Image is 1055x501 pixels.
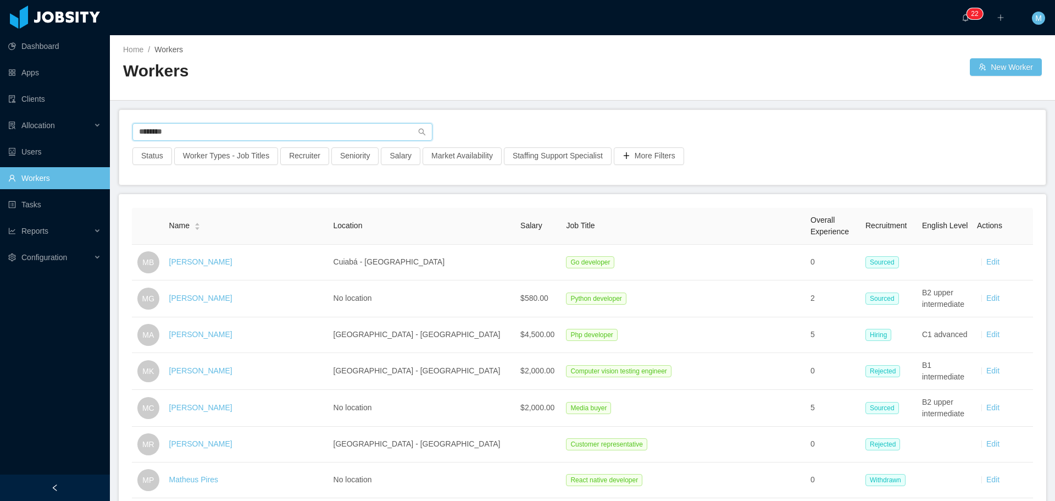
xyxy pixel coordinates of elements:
td: 0 [806,427,861,463]
td: 0 [806,245,861,280]
a: Edit [986,257,1000,266]
a: Matheus Pires [169,475,218,484]
i: icon: line-chart [8,227,16,235]
a: Home [123,45,143,54]
span: Computer vision testing engineer [566,365,671,377]
span: Php developer [566,329,617,341]
td: C1 advanced [918,317,973,353]
button: Recruiter [280,147,329,165]
p: 2 [975,8,979,19]
span: $2,000.00 [520,366,554,375]
span: Location [334,221,363,230]
a: Edit [986,475,1000,484]
i: icon: solution [8,122,16,129]
a: [PERSON_NAME] [169,294,232,302]
span: Reports [21,227,48,235]
span: MK [142,360,154,382]
span: Name [169,220,190,232]
span: Workers [154,45,183,54]
a: Hiring [865,330,896,339]
a: [PERSON_NAME] [169,403,232,412]
td: 5 [806,390,861,427]
td: 2 [806,280,861,317]
td: B2 upper intermediate [918,280,973,317]
i: icon: setting [8,254,16,261]
a: Rejected [865,366,904,375]
span: $4,500.00 [520,330,554,339]
button: Staffing Support Specialist [504,147,612,165]
span: MC [142,397,154,419]
a: Edit [986,439,1000,448]
span: Sourced [865,256,899,268]
a: [PERSON_NAME] [169,366,232,375]
td: 5 [806,317,861,353]
button: icon: usergroup-addNew Worker [970,58,1042,76]
button: Market Availability [423,147,502,165]
span: Python developer [566,293,626,305]
span: Overall Experience [810,216,849,236]
a: Sourced [865,257,903,266]
span: Withdrawn [865,474,906,486]
a: icon: pie-chartDashboard [8,35,101,57]
a: icon: profileTasks [8,194,101,216]
i: icon: caret-up [194,222,200,225]
button: icon: plusMore Filters [614,147,684,165]
p: 2 [971,8,975,19]
td: 0 [806,463,861,498]
span: Rejected [865,365,900,377]
span: $580.00 [520,294,548,302]
span: / [148,45,150,54]
i: icon: plus [997,14,1004,21]
span: Sourced [865,402,899,414]
span: M [1035,12,1042,25]
a: Sourced [865,403,903,412]
button: Worker Types - Job Titles [174,147,278,165]
span: React native developer [566,474,642,486]
td: B1 intermediate [918,353,973,390]
a: Rejected [865,439,904,448]
td: [GEOGRAPHIC_DATA] - [GEOGRAPHIC_DATA] [329,317,517,353]
span: Hiring [865,329,891,341]
a: [PERSON_NAME] [169,257,232,266]
td: No location [329,390,517,427]
td: Cuiabá - [GEOGRAPHIC_DATA] [329,245,517,280]
td: [GEOGRAPHIC_DATA] - [GEOGRAPHIC_DATA] [329,427,517,463]
a: Edit [986,366,1000,375]
span: Allocation [21,121,55,130]
a: Withdrawn [865,475,910,484]
sup: 22 [967,8,982,19]
button: Status [132,147,172,165]
span: Customer representative [566,438,647,450]
a: icon: auditClients [8,88,101,110]
a: icon: appstoreApps [8,62,101,84]
span: MP [142,469,154,491]
span: Recruitment [865,221,907,230]
span: MB [142,251,154,273]
a: Edit [986,330,1000,339]
i: icon: caret-down [194,225,200,229]
span: Configuration [21,253,67,262]
a: Edit [986,403,1000,412]
span: MA [142,324,154,346]
td: B2 upper intermediate [918,390,973,427]
span: Job Title [566,221,595,230]
a: Edit [986,294,1000,302]
td: No location [329,463,517,498]
span: Media buyer [566,402,611,414]
a: [PERSON_NAME] [169,330,232,339]
td: 0 [806,353,861,390]
span: English Level [922,221,968,230]
i: icon: search [418,128,426,136]
span: Actions [977,221,1002,230]
a: icon: userWorkers [8,167,101,189]
a: icon: robotUsers [8,141,101,163]
span: MG [142,288,155,310]
span: Salary [520,221,542,230]
td: No location [329,280,517,317]
div: Sort [194,221,201,229]
button: Seniority [331,147,379,165]
a: [PERSON_NAME] [169,439,232,448]
span: Sourced [865,293,899,305]
a: Sourced [865,294,903,302]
